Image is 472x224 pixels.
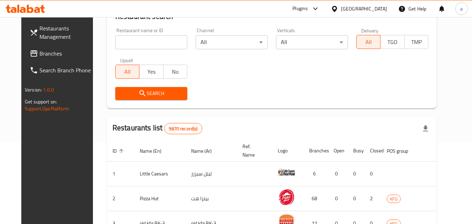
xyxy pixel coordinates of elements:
[341,5,387,13] div: [GEOGRAPHIC_DATA]
[134,161,186,186] td: Little Caesars
[387,147,417,155] span: POS group
[112,147,126,155] span: ID
[107,186,134,211] td: 2
[39,66,95,74] span: Search Branch Phone
[364,161,381,186] td: 0
[25,97,57,106] span: Get support on:
[142,67,160,77] span: Yes
[43,85,54,94] span: 1.0.0
[191,147,221,155] span: Name (Ar)
[328,140,348,161] th: Open
[380,35,404,49] button: TGO
[118,67,137,77] span: All
[417,120,434,137] div: Export file
[360,37,378,47] span: All
[25,104,69,113] a: Support.OpsPlatform
[242,142,264,159] span: Ref. Name
[278,164,295,181] img: Little Caesars
[115,65,139,79] button: All
[328,161,348,186] td: 0
[121,89,182,98] span: Search
[356,35,380,49] button: All
[404,35,428,49] button: TMP
[115,87,187,100] button: Search
[304,186,328,211] td: 68
[348,161,364,186] td: 0
[164,123,202,134] div: Total records count
[115,11,428,22] h2: Restaurant search
[186,186,237,211] td: بيتزا هت
[348,140,364,161] th: Busy
[304,161,328,186] td: 6
[24,45,100,62] a: Branches
[407,37,426,47] span: TMP
[163,65,187,79] button: No
[39,24,95,41] span: Restaurants Management
[364,140,381,161] th: Closed
[165,125,202,132] span: 9870 record(s)
[272,140,304,161] th: Logo
[186,161,237,186] td: ليتل سيزرز
[134,186,186,211] td: Pizza Hut
[460,5,463,13] span: a
[276,35,348,49] div: All
[304,140,328,161] th: Branches
[278,188,295,206] img: Pizza Hut
[112,123,202,134] h2: Restaurants list
[139,65,163,79] button: Yes
[24,62,100,79] a: Search Branch Phone
[166,67,184,77] span: No
[387,195,400,203] span: KFG
[25,85,42,94] span: Version:
[39,49,95,58] span: Branches
[328,186,348,211] td: 0
[140,147,170,155] span: Name (En)
[348,186,364,211] td: 0
[383,37,401,47] span: TGO
[24,20,100,45] a: Restaurants Management
[364,186,381,211] td: 2
[196,35,268,49] div: All
[115,35,187,49] input: Search for restaurant name or ID..
[361,28,379,33] label: Delivery
[292,5,308,13] div: Plugins
[107,161,134,186] td: 1
[120,58,133,63] label: Upsell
